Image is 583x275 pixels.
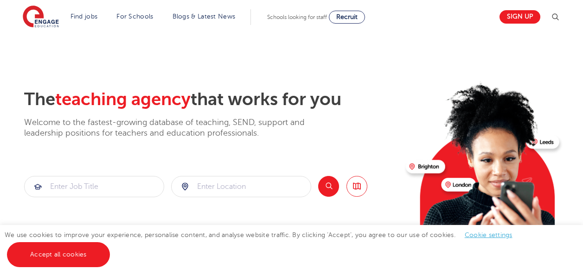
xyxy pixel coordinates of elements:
a: Recruit [329,11,365,24]
p: Welcome to the fastest-growing database of teaching, SEND, support and leadership positions for t... [24,117,330,139]
span: Schools looking for staff [267,14,327,20]
div: Submit [171,176,311,197]
input: Submit [25,176,164,197]
h2: The that works for you [24,89,398,110]
button: Search [318,176,339,197]
img: Engage Education [23,6,59,29]
input: Submit [172,176,311,197]
a: Blogs & Latest News [173,13,236,20]
a: Sign up [500,10,540,24]
span: teaching agency [55,89,191,109]
a: Cookie settings [465,231,513,238]
a: Accept all cookies [7,242,110,267]
span: Recruit [336,13,358,20]
a: Find jobs [70,13,98,20]
a: For Schools [116,13,153,20]
div: Submit [24,176,164,197]
span: We use cookies to improve your experience, personalise content, and analyse website traffic. By c... [5,231,522,258]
